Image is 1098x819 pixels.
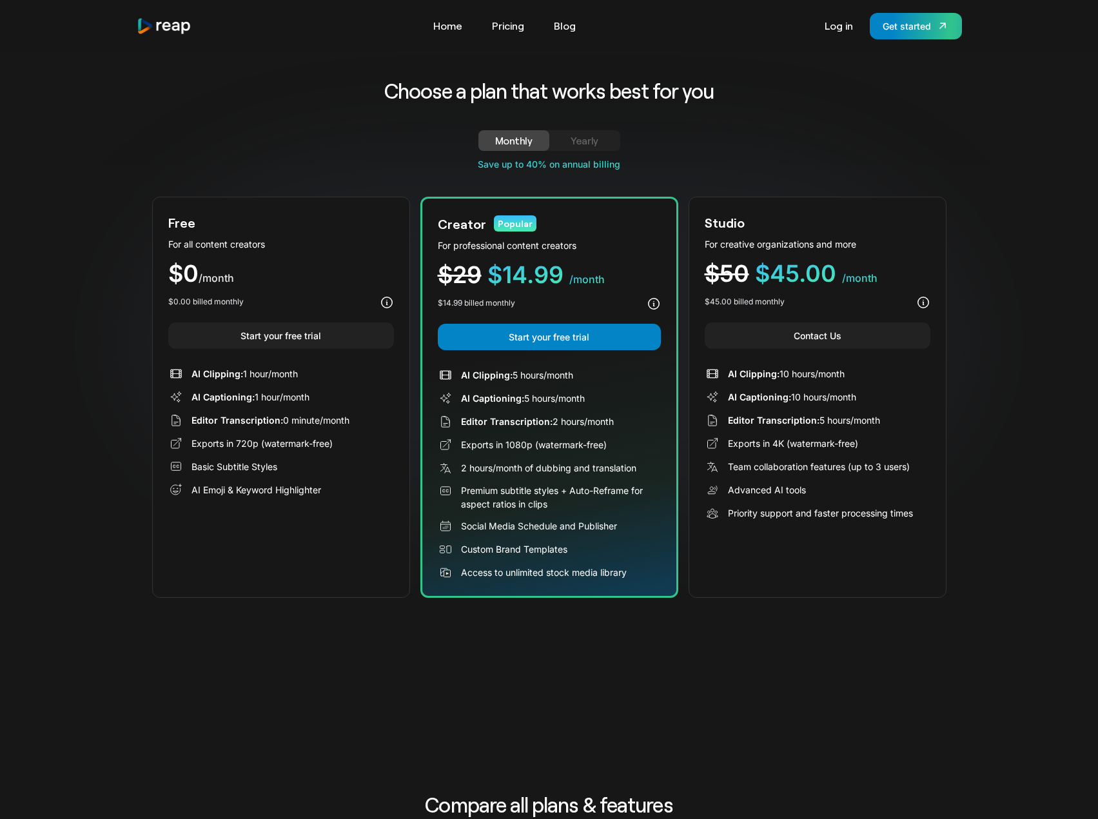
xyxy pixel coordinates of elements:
[728,483,806,497] div: Advanced AI tools
[461,519,617,533] div: Social Media Schedule and Publisher
[191,390,309,404] div: 1 hour/month
[461,566,627,579] div: Access to unlimited stock media library
[168,262,394,286] div: $0
[438,297,515,309] div: $14.99 billed monthly
[728,437,858,450] div: Exports in 4K (watermark-free)
[842,271,877,284] span: /month
[191,413,349,427] div: 0 minute/month
[755,259,836,288] span: $45.00
[438,239,661,252] div: For professional content creators
[565,133,605,148] div: Yearly
[728,413,880,427] div: 5 hours/month
[569,273,605,286] span: /month
[728,367,845,380] div: 10 hours/month
[168,237,394,251] div: For all content creators
[461,368,573,382] div: 5 hours/month
[494,133,534,148] div: Monthly
[461,391,585,405] div: 5 hours/month
[283,77,815,104] h2: Choose a plan that works best for you
[191,391,255,402] span: AI Captioning:
[168,296,244,308] div: $0.00 billed monthly
[438,214,486,233] div: Creator
[438,324,661,350] a: Start your free trial
[705,213,745,232] div: Studio
[191,460,277,473] div: Basic Subtitle Styles
[728,460,910,473] div: Team collaboration features (up to 3 users)
[191,437,333,450] div: Exports in 720p (watermark-free)
[705,259,749,288] span: $50
[461,461,636,475] div: 2 hours/month of dubbing and translation
[728,506,913,520] div: Priority support and faster processing times
[705,322,930,349] a: Contact Us
[438,261,482,289] span: $29
[461,415,614,428] div: 2 hours/month
[728,415,819,426] span: Editor Transcription:
[191,367,298,380] div: 1 hour/month
[494,215,536,232] div: Popular
[728,368,779,379] span: AI Clipping:
[487,261,564,289] span: $14.99
[137,17,192,35] a: home
[191,368,243,379] span: AI Clipping:
[152,157,946,171] div: Save up to 40% on annual billing
[461,542,567,556] div: Custom Brand Templates
[199,271,234,284] span: /month
[870,13,962,39] a: Get started
[427,15,469,36] a: Home
[818,15,859,36] a: Log in
[191,483,321,497] div: AI Emoji & Keyword Highlighter
[461,416,553,427] span: Editor Transcription:
[191,415,283,426] span: Editor Transcription:
[547,15,582,36] a: Blog
[137,17,192,35] img: reap logo
[728,390,856,404] div: 10 hours/month
[883,19,931,33] div: Get started
[461,438,607,451] div: Exports in 1080p (watermark-free)
[461,370,513,380] span: AI Clipping:
[705,296,785,308] div: $45.00 billed monthly
[485,15,531,36] a: Pricing
[705,237,930,251] div: For creative organizations and more
[461,393,524,404] span: AI Captioning:
[168,213,195,232] div: Free
[168,322,394,349] a: Start your free trial
[461,484,661,511] div: Premium subtitle styles + Auto-Reframe for aspect ratios in clips
[728,391,791,402] span: AI Captioning:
